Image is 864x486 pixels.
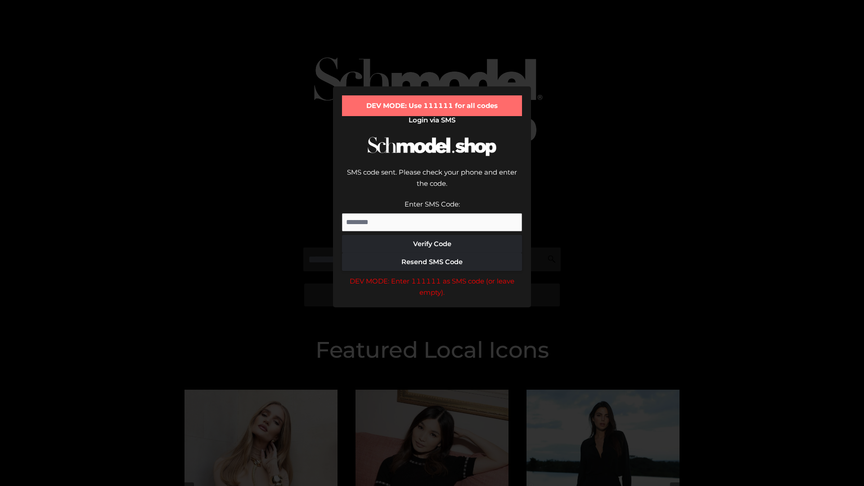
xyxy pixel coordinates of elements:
[342,95,522,116] div: DEV MODE: Use 111111 for all codes
[342,166,522,198] div: SMS code sent. Please check your phone and enter the code.
[405,200,460,208] label: Enter SMS Code:
[342,235,522,253] button: Verify Code
[364,129,499,164] img: Schmodel Logo
[342,116,522,124] h2: Login via SMS
[342,253,522,271] button: Resend SMS Code
[342,275,522,298] div: DEV MODE: Enter 111111 as SMS code (or leave empty).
